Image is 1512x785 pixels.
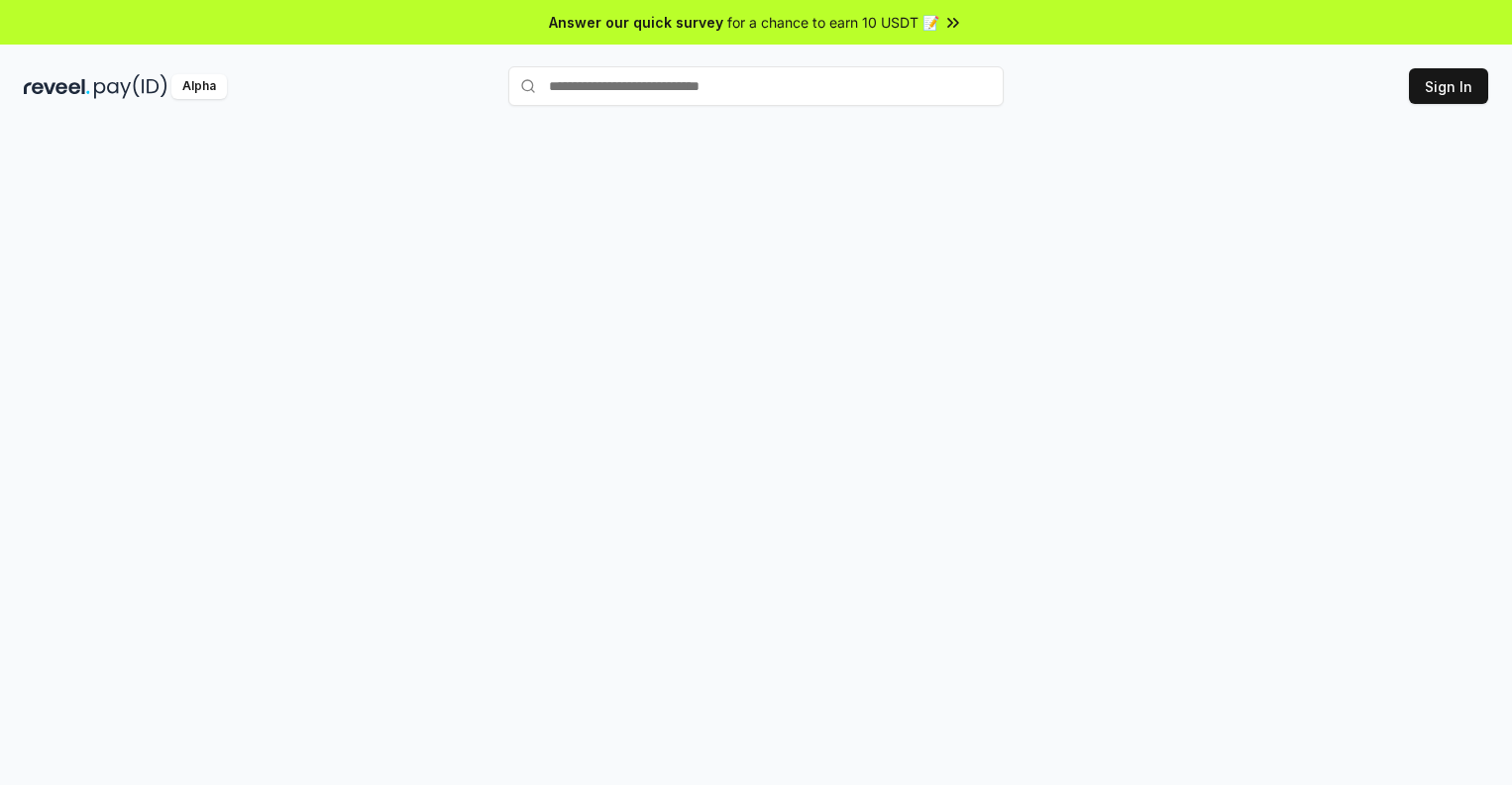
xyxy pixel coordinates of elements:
[727,12,939,33] span: for a chance to earn 10 USDT 📝
[94,74,167,99] img: pay_id
[1409,68,1488,104] button: Sign In
[171,74,227,99] div: Alpha
[549,12,723,33] span: Answer our quick survey
[24,74,90,99] img: reveel_dark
